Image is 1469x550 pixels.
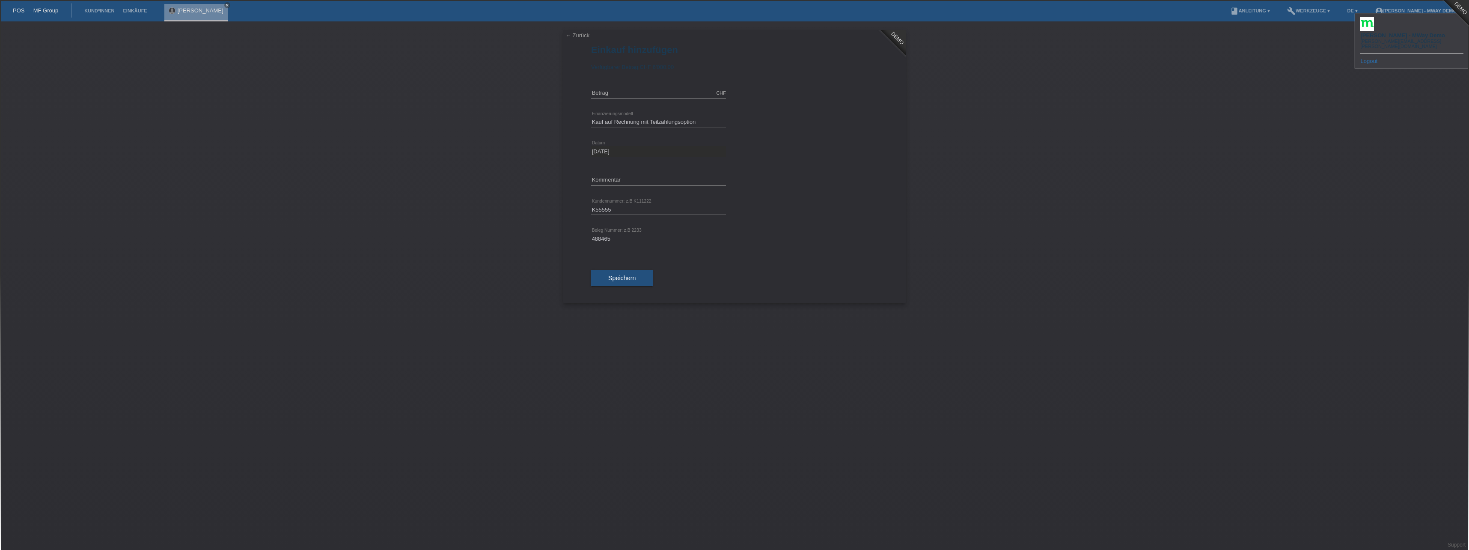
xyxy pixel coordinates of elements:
[80,8,119,13] a: Kund*innen
[1360,32,1445,39] b: [PERSON_NAME] - MWay Demo
[1283,8,1335,13] a: buildWerkzeuge ▾
[639,64,674,70] span: CHF 6'000.00
[608,275,636,281] span: Speichern
[1360,39,1463,49] div: [PERSON_NAME][EMAIL_ADDRESS][PERSON_NAME][DOMAIN_NAME]
[591,270,653,286] button: Speichern
[225,3,229,7] i: close
[1226,8,1274,13] a: bookAnleitung ▾
[1448,542,1466,548] a: Support
[178,7,223,14] a: [PERSON_NAME]
[565,32,589,39] a: ← Zurück
[1230,7,1239,15] i: book
[1371,8,1465,13] a: account_circle[PERSON_NAME] - MWay Demo ▾
[1360,17,1374,31] img: 20913_square.png
[591,64,878,70] div: Verfügbarer Betrag:
[119,8,151,13] a: Einkäufe
[1343,8,1362,13] a: DE ▾
[1360,58,1377,64] a: Logout
[716,90,726,96] div: CHF
[13,7,58,14] a: POS — MF Group
[1287,7,1296,15] i: build
[591,45,878,55] h1: Einkauf hinzufügen
[224,2,230,8] a: close
[1375,7,1383,15] i: account_circle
